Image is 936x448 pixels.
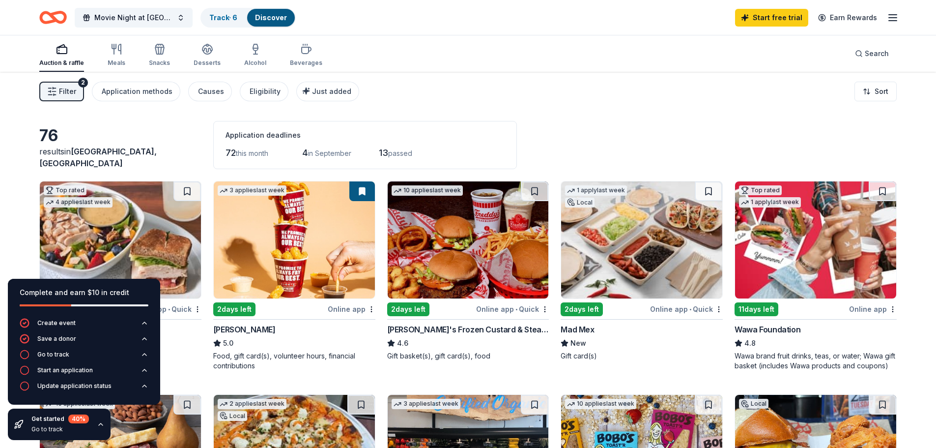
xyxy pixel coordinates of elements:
[194,39,221,72] button: Desserts
[388,181,549,299] img: Image for Freddy's Frozen Custard & Steakburgers
[37,382,112,390] div: Update application status
[78,78,88,88] div: 2
[735,324,800,335] div: Wawa Foundation
[39,126,201,146] div: 76
[149,39,170,72] button: Snacks
[40,181,201,299] img: Image for Turning Point Restaurants
[194,59,221,67] div: Desserts
[223,337,233,349] span: 5.0
[561,324,594,335] div: Mad Mex
[735,351,897,371] div: Wawa brand fruit drinks, teas, or water; Wawa gift basket (includes Wawa products and coupons)
[244,59,266,67] div: Alcohol
[739,185,782,195] div: Top rated
[20,334,148,350] button: Save a donor
[75,8,193,28] button: Movie Night at [GEOGRAPHIC_DATA]
[39,82,84,101] button: Filter2
[226,129,505,141] div: Application deadlines
[209,13,237,22] a: Track· 6
[200,8,296,28] button: Track· 6Discover
[240,82,288,101] button: Eligibility
[387,302,429,316] div: 2 days left
[20,365,148,381] button: Start an application
[875,86,888,97] span: Sort
[94,12,173,24] span: Movie Night at [GEOGRAPHIC_DATA]
[31,415,89,423] div: Get started
[198,86,224,97] div: Causes
[39,147,157,168] span: in
[20,318,148,334] button: Create event
[244,39,266,72] button: Alcohol
[39,147,157,168] span: [GEOGRAPHIC_DATA], [GEOGRAPHIC_DATA]
[735,181,897,371] a: Image for Wawa FoundationTop rated1 applylast week11days leftOnline appWawa Foundation4.8Wawa bra...
[236,149,268,157] span: this month
[39,146,201,169] div: results
[20,350,148,365] button: Go to track
[218,185,286,196] div: 3 applies last week
[565,198,595,208] div: Local
[561,181,722,299] img: Image for Mad Mex
[218,411,247,421] div: Local
[218,399,286,409] div: 2 applies last week
[31,425,89,433] div: Go to track
[476,303,549,315] div: Online app Quick
[561,351,723,361] div: Gift card(s)
[108,39,125,72] button: Meals
[570,337,586,349] span: New
[565,185,627,196] div: 1 apply last week
[39,181,201,361] a: Image for Turning Point RestaurantsTop rated4 applieslast week2days leftOnline app•QuickTurning P...
[847,44,897,63] button: Search
[102,86,172,97] div: Application methods
[296,82,359,101] button: Just added
[255,13,287,22] a: Discover
[735,181,896,299] img: Image for Wawa Foundation
[188,82,232,101] button: Causes
[149,59,170,67] div: Snacks
[865,48,889,60] span: Search
[290,39,322,72] button: Beverages
[68,415,89,423] div: 40 %
[387,351,549,361] div: Gift basket(s), gift card(s), food
[312,87,351,95] span: Just added
[308,149,351,157] span: in September
[849,303,897,315] div: Online app
[213,302,255,316] div: 2 days left
[739,399,768,409] div: Local
[213,351,375,371] div: Food, gift card(s), volunteer hours, financial contributions
[735,9,808,27] a: Start free trial
[37,351,69,358] div: Go to track
[650,303,723,315] div: Online app Quick
[20,381,148,397] button: Update application status
[226,148,236,158] span: 72
[561,302,603,316] div: 2 days left
[812,9,883,27] a: Earn Rewards
[392,399,460,409] div: 3 applies last week
[392,185,463,196] div: 10 applies last week
[39,39,84,72] button: Auction & raffle
[739,197,801,208] div: 1 apply last week
[689,305,691,313] span: •
[735,302,778,316] div: 11 days left
[290,59,322,67] div: Beverages
[44,197,113,208] div: 4 applies last week
[854,82,897,101] button: Sort
[328,303,375,315] div: Online app
[388,149,412,157] span: passed
[397,337,408,349] span: 4.6
[744,337,756,349] span: 4.8
[302,148,308,158] span: 4
[250,86,281,97] div: Eligibility
[379,148,388,158] span: 13
[39,6,67,29] a: Home
[39,59,84,67] div: Auction & raffle
[37,366,93,374] div: Start an application
[20,287,148,299] div: Complete and earn $10 in credit
[37,335,76,343] div: Save a donor
[44,185,86,195] div: Top rated
[213,181,375,371] a: Image for Sheetz3 applieslast week2days leftOnline app[PERSON_NAME]5.0Food, gift card(s), volunte...
[92,82,180,101] button: Application methods
[213,324,276,335] div: [PERSON_NAME]
[515,305,517,313] span: •
[561,181,723,361] a: Image for Mad Mex1 applylast weekLocal2days leftOnline app•QuickMad MexNewGift card(s)
[387,324,549,335] div: [PERSON_NAME]'s Frozen Custard & Steakburgers
[387,181,549,361] a: Image for Freddy's Frozen Custard & Steakburgers10 applieslast week2days leftOnline app•Quick[PER...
